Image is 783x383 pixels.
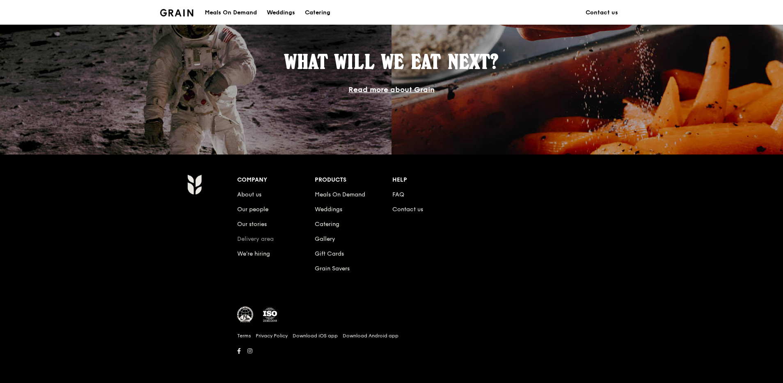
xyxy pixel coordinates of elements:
[237,191,261,198] a: About us
[315,221,339,228] a: Catering
[155,357,628,363] h6: Revision
[262,307,278,323] img: ISO Certified
[315,191,365,198] a: Meals On Demand
[392,191,404,198] a: FAQ
[267,0,295,25] div: Weddings
[237,174,315,186] div: Company
[300,0,335,25] a: Catering
[315,265,350,272] a: Grain Savers
[315,250,344,257] a: Gift Cards
[581,0,623,25] a: Contact us
[293,332,338,339] a: Download iOS app
[315,174,392,186] div: Products
[262,0,300,25] a: Weddings
[237,206,268,213] a: Our people
[237,221,267,228] a: Our stories
[315,235,335,242] a: Gallery
[237,235,274,242] a: Delivery area
[237,250,270,257] a: We’re hiring
[315,206,342,213] a: Weddings
[348,85,435,94] a: Read more about Grain
[187,174,201,195] img: Grain
[237,307,254,323] img: MUIS Halal Certified
[256,332,288,339] a: Privacy Policy
[284,50,499,74] span: What will we eat next?
[205,0,257,25] div: Meals On Demand
[237,332,251,339] a: Terms
[392,206,423,213] a: Contact us
[305,0,330,25] div: Catering
[392,174,470,186] div: Help
[160,9,193,16] img: Grain
[343,332,398,339] a: Download Android app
